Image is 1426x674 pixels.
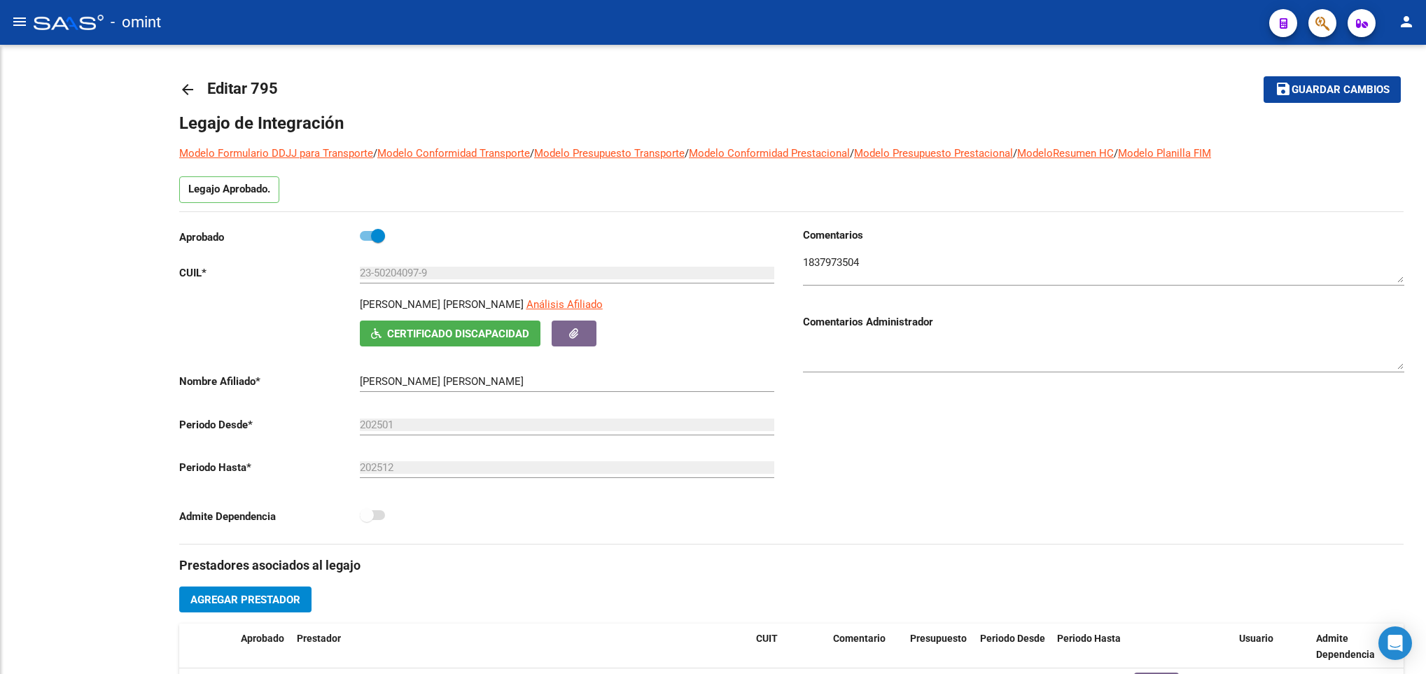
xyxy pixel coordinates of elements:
p: [PERSON_NAME] [PERSON_NAME] [360,297,524,312]
span: Prestador [297,633,341,644]
datatable-header-cell: CUIT [750,624,827,670]
a: Modelo Formulario DDJJ para Transporte [179,147,373,160]
h3: Comentarios Administrador [803,314,1404,330]
p: Periodo Desde [179,417,360,433]
mat-icon: person [1398,13,1415,30]
h3: Comentarios [803,227,1404,243]
a: Modelo Planilla FIM [1118,147,1211,160]
button: Guardar cambios [1264,76,1401,102]
span: Guardar cambios [1292,84,1390,97]
span: Admite Dependencia [1316,633,1375,660]
span: Análisis Afiliado [526,298,603,311]
span: CUIT [756,633,778,644]
h1: Legajo de Integración [179,112,1404,134]
a: Modelo Presupuesto Transporte [534,147,685,160]
p: Legajo Aprobado. [179,176,279,203]
span: - omint [111,7,161,38]
button: Agregar Prestador [179,587,312,612]
a: Modelo Conformidad Transporte [377,147,530,160]
datatable-header-cell: Periodo Desde [974,624,1051,670]
span: Editar 795 [207,80,278,97]
p: Nombre Afiliado [179,374,360,389]
mat-icon: save [1275,80,1292,97]
datatable-header-cell: Periodo Hasta [1051,624,1128,670]
datatable-header-cell: Admite Dependencia [1310,624,1387,670]
p: Aprobado [179,230,360,245]
button: Certificado Discapacidad [360,321,540,346]
span: Periodo Desde [980,633,1045,644]
a: Modelo Conformidad Prestacional [689,147,850,160]
span: Periodo Hasta [1057,633,1121,644]
p: Periodo Hasta [179,460,360,475]
mat-icon: arrow_back [179,81,196,98]
span: Agregar Prestador [190,594,300,606]
span: Usuario [1239,633,1273,644]
datatable-header-cell: Prestador [291,624,750,670]
div: Open Intercom Messenger [1378,626,1412,660]
datatable-header-cell: Aprobado [235,624,291,670]
p: Admite Dependencia [179,509,360,524]
a: Modelo Presupuesto Prestacional [854,147,1013,160]
datatable-header-cell: Comentario [827,624,904,670]
mat-icon: menu [11,13,28,30]
span: Aprobado [241,633,284,644]
span: Presupuesto [910,633,967,644]
p: CUIL [179,265,360,281]
span: Comentario [833,633,886,644]
span: Certificado Discapacidad [387,328,529,340]
a: ModeloResumen HC [1017,147,1114,160]
datatable-header-cell: Presupuesto [904,624,974,670]
datatable-header-cell: Usuario [1233,624,1310,670]
h3: Prestadores asociados al legajo [179,556,1404,575]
